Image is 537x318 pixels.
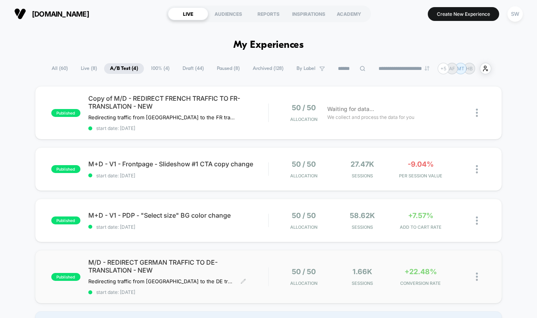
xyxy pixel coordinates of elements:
[88,125,268,131] span: start date: [DATE]
[350,211,375,220] span: 58.62k
[476,109,478,117] img: close
[14,8,26,20] img: Visually logo
[476,165,478,173] img: close
[505,6,525,22] button: SW
[292,160,316,168] span: 50 / 50
[88,114,235,120] span: Redirecting traffic from [GEOGRAPHIC_DATA] to the FR translation of the website.
[329,8,369,20] div: ACADEMY
[457,66,464,72] p: MT
[327,105,374,113] span: Waiting for data...
[405,267,437,276] span: +22.48%
[88,258,268,274] span: M/D - REDIRECT GERMAN TRAFFIC TO DE-TRANSLATION - NEW
[145,63,175,74] span: 100% ( 4 )
[335,224,390,230] span: Sessions
[290,280,317,286] span: Allocation
[208,8,248,20] div: AUDIENCES
[32,10,89,18] span: [DOMAIN_NAME]
[168,8,208,20] div: LIVE
[233,40,304,51] h1: My Experiences
[247,63,289,74] span: Archived ( 128 )
[88,173,268,179] span: start date: [DATE]
[46,63,74,74] span: All ( 60 )
[88,278,235,284] span: Redirecting traffic from [GEOGRAPHIC_DATA] to the DE translation of the website.
[449,66,455,72] p: AF
[290,224,317,230] span: Allocation
[290,173,317,179] span: Allocation
[296,66,315,72] span: By Label
[51,216,80,224] span: published
[211,63,246,74] span: Paused ( 8 )
[289,8,329,20] div: INSPIRATIONS
[177,63,210,74] span: Draft ( 44 )
[428,7,499,21] button: Create New Experience
[466,66,473,72] p: HB
[352,267,372,276] span: 1.66k
[75,63,103,74] span: Live ( 8 )
[88,160,268,168] span: M+D - V1 - Frontpage - Slideshow #1 CTA copy change
[507,6,523,22] div: SW
[351,160,374,168] span: 27.47k
[327,113,414,121] span: We collect and process the data for you
[335,280,390,286] span: Sessions
[12,8,91,20] button: [DOMAIN_NAME]
[408,160,434,168] span: -9.04%
[51,273,80,281] span: published
[292,211,316,220] span: 50 / 50
[290,117,317,122] span: Allocation
[51,165,80,173] span: published
[88,211,268,219] span: M+D - V1 - PDP - "Select size" BG color change
[88,94,268,110] span: Copy of M/D - REDIRECT FRENCH TRAFFIC TO FR-TRANSLATION - NEW
[335,173,390,179] span: Sessions
[393,224,448,230] span: ADD TO CART RATE
[248,8,289,20] div: REPORTS
[104,63,144,74] span: A/B Test ( 4 )
[393,280,448,286] span: CONVERSION RATE
[292,267,316,276] span: 50 / 50
[425,66,429,71] img: end
[476,216,478,225] img: close
[51,109,80,117] span: published
[393,173,448,179] span: PER SESSION VALUE
[408,211,433,220] span: +7.57%
[292,103,316,112] span: 50 / 50
[88,224,268,230] span: start date: [DATE]
[88,289,268,295] span: start date: [DATE]
[438,63,449,74] div: + 5
[476,273,478,281] img: close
